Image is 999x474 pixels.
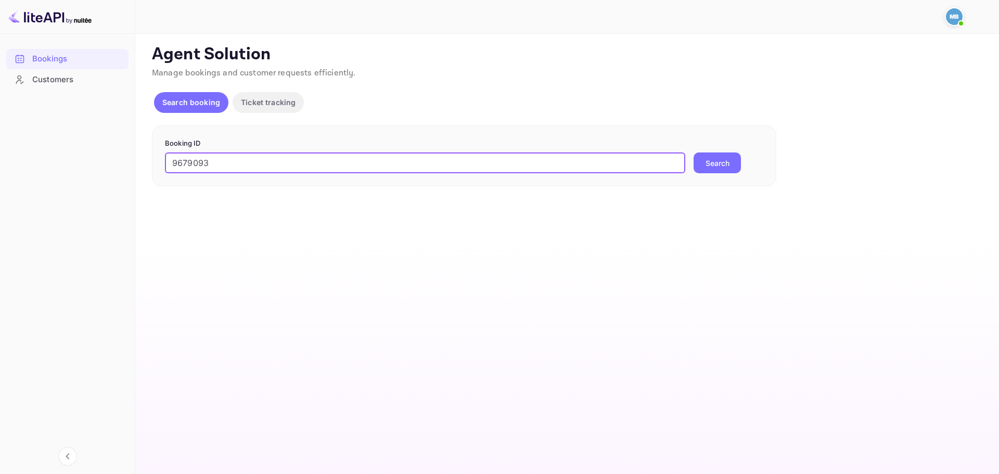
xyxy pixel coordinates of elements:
p: Ticket tracking [241,97,296,108]
span: Manage bookings and customer requests efficiently. [152,68,356,79]
div: Bookings [6,49,129,69]
a: Bookings [6,49,129,68]
img: LiteAPI logo [8,8,92,25]
p: Search booking [162,97,220,108]
img: Mohcine Belkhir [946,8,963,25]
p: Booking ID [165,138,763,149]
div: Customers [6,70,129,90]
button: Search [694,152,741,173]
input: Enter Booking ID (e.g., 63782194) [165,152,685,173]
a: Customers [6,70,129,89]
div: Customers [32,74,123,86]
button: Collapse navigation [58,447,77,466]
p: Agent Solution [152,44,980,65]
div: Bookings [32,53,123,65]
